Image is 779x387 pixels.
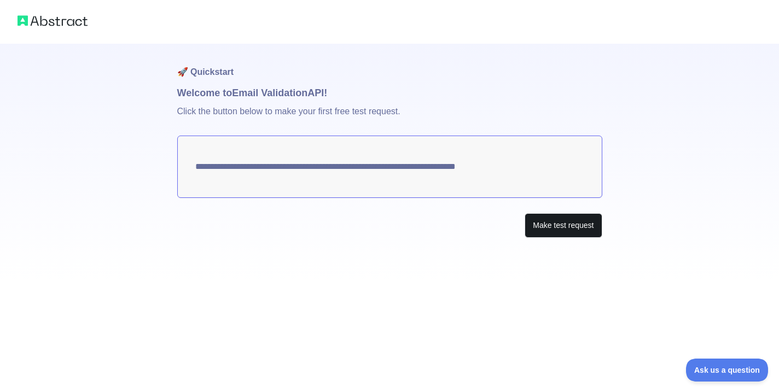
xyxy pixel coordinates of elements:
button: Make test request [525,213,602,238]
iframe: Toggle Customer Support [686,359,768,382]
p: Click the button below to make your first free test request. [177,101,602,136]
h1: Welcome to Email Validation API! [177,85,602,101]
h1: 🚀 Quickstart [177,44,602,85]
img: Abstract logo [18,13,88,28]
